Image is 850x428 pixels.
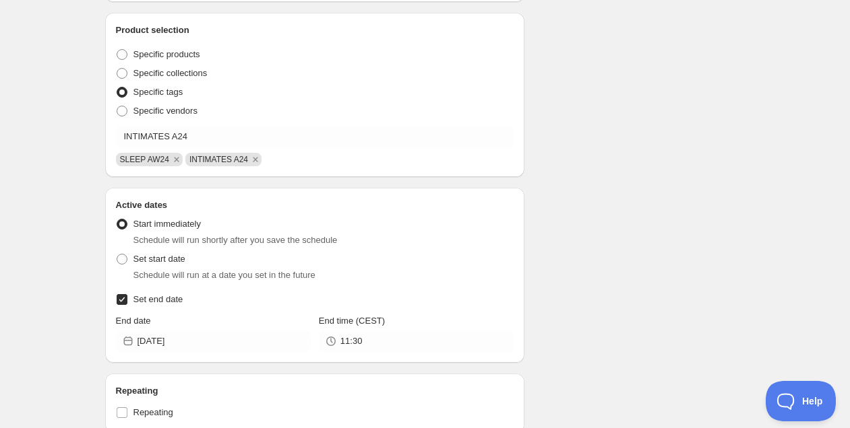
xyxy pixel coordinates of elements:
h2: Active dates [116,199,514,212]
span: Schedule will run at a date you set in the future [133,270,315,280]
button: Remove INTIMATES A24 [249,153,262,166]
button: Remove SLEEP AW24 [171,153,183,166]
h2: Product selection [116,24,514,37]
iframe: Toggle Customer Support [766,381,837,421]
span: Repeating [133,407,173,417]
span: Set end date [133,294,183,304]
span: INTIMATES A24 [189,155,248,164]
span: Specific vendors [133,106,198,116]
span: Schedule will run shortly after you save the schedule [133,235,338,245]
span: Set start date [133,254,185,264]
span: Specific products [133,49,200,59]
span: Specific tags [133,87,183,97]
span: End date [116,316,151,326]
span: Start immediately [133,219,201,229]
span: End time (CEST) [319,316,385,326]
span: SLEEP AW24 [120,155,169,164]
span: Specific collections [133,68,208,78]
h2: Repeating [116,384,514,398]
